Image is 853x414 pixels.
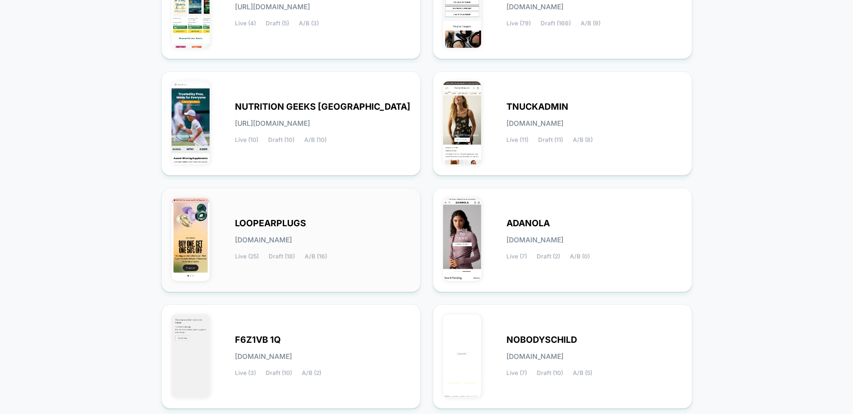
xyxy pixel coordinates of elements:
[235,120,310,127] span: [URL][DOMAIN_NAME]
[573,137,593,143] span: A/B (8)
[506,370,527,376] span: Live (7)
[537,370,563,376] span: Draft (10)
[299,20,319,27] span: A/B (3)
[266,370,292,376] span: Draft (10)
[235,103,410,110] span: NUTRITION GEEKS [GEOGRAPHIC_DATA]
[235,370,256,376] span: Live (3)
[537,253,560,260] span: Draft (2)
[506,220,550,227] span: ADANOLA
[235,220,306,227] span: LOOPEARPLUGS
[570,253,590,260] span: A/B (0)
[266,20,289,27] span: Draft (5)
[506,103,568,110] span: TNUCKADMIN
[581,20,601,27] span: A/B (9)
[235,353,292,360] span: [DOMAIN_NAME]
[235,336,281,343] span: F6Z1VB 1Q
[573,370,592,376] span: A/B (5)
[268,137,294,143] span: Draft (10)
[172,81,210,164] img: NUTRITION_GEEKS_UK
[443,198,482,281] img: ADANOLA
[235,137,258,143] span: Live (10)
[302,370,321,376] span: A/B (2)
[506,237,563,243] span: [DOMAIN_NAME]
[443,315,482,397] img: NOBODYSCHILD
[235,237,292,243] span: [DOMAIN_NAME]
[235,20,256,27] span: Live (4)
[506,3,563,10] span: [DOMAIN_NAME]
[304,137,327,143] span: A/B (10)
[506,137,528,143] span: Live (11)
[235,3,310,10] span: [URL][DOMAIN_NAME]
[506,253,527,260] span: Live (7)
[269,253,295,260] span: Draft (18)
[172,315,210,397] img: F6Z1VB_1Q
[172,198,210,281] img: LOOPEARPLUGS
[541,20,571,27] span: Draft (166)
[305,253,327,260] span: A/B (16)
[506,20,531,27] span: Live (79)
[443,81,482,164] img: TNUCKADMIN
[506,353,563,360] span: [DOMAIN_NAME]
[538,137,563,143] span: Draft (11)
[235,253,259,260] span: Live (25)
[506,120,563,127] span: [DOMAIN_NAME]
[506,336,577,343] span: NOBODYSCHILD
